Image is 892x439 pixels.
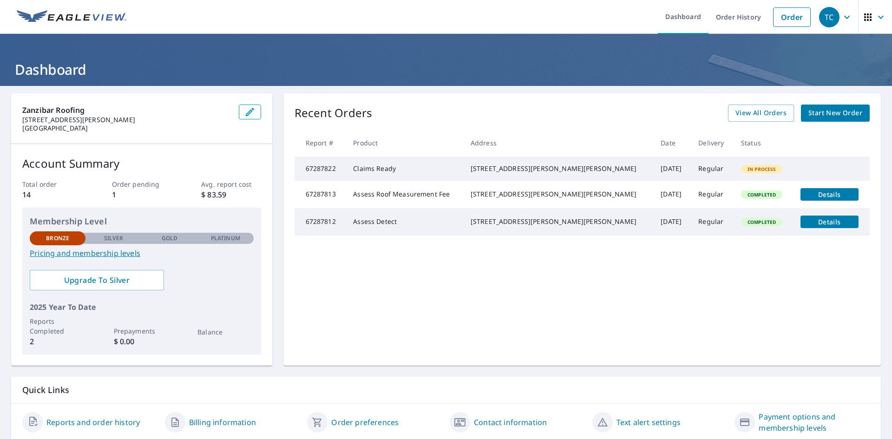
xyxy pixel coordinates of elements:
[346,181,463,208] td: Assess Roof Measurement Fee
[806,190,853,199] span: Details
[728,105,794,122] a: View All Orders
[104,234,124,242] p: Silver
[653,157,691,181] td: [DATE]
[617,417,681,428] a: Text alert settings
[197,327,253,337] p: Balance
[463,129,654,157] th: Address
[22,384,870,396] p: Quick Links
[691,181,734,208] td: Regular
[691,157,734,181] td: Regular
[46,234,69,242] p: Bronze
[22,124,231,132] p: [GEOGRAPHIC_DATA]
[806,217,853,226] span: Details
[30,270,164,290] a: Upgrade To Silver
[30,316,85,336] p: Reports Completed
[346,208,463,236] td: Assess Detect
[742,166,782,172] span: In Process
[735,107,787,119] span: View All Orders
[801,105,870,122] a: Start New Order
[112,179,171,189] p: Order pending
[474,417,547,428] a: Contact information
[346,129,463,157] th: Product
[112,189,171,200] p: 1
[653,208,691,236] td: [DATE]
[691,129,734,157] th: Delivery
[22,105,231,116] p: Zanzibar Roofing
[691,208,734,236] td: Regular
[471,190,646,199] div: [STREET_ADDRESS][PERSON_NAME][PERSON_NAME]
[295,181,346,208] td: 67287813
[773,7,811,27] a: Order
[471,164,646,173] div: [STREET_ADDRESS][PERSON_NAME][PERSON_NAME]
[11,60,881,79] h1: Dashboard
[800,188,859,201] button: detailsBtn-67287813
[114,326,170,336] p: Prepayments
[22,179,82,189] p: Total order
[295,157,346,181] td: 67287822
[819,7,840,27] div: TC
[30,301,254,313] p: 2025 Year To Date
[22,189,82,200] p: 14
[114,336,170,347] p: $ 0.00
[30,248,254,259] a: Pricing and membership levels
[759,411,870,433] a: Payment options and membership levels
[471,217,646,226] div: [STREET_ADDRESS][PERSON_NAME][PERSON_NAME]
[30,215,254,228] p: Membership Level
[22,116,231,124] p: [STREET_ADDRESS][PERSON_NAME]
[742,219,781,225] span: Completed
[295,208,346,236] td: 67287812
[201,179,261,189] p: Avg. report cost
[653,181,691,208] td: [DATE]
[346,157,463,181] td: Claims Ready
[331,417,399,428] a: Order preferences
[800,216,859,228] button: detailsBtn-67287812
[17,10,126,24] img: EV Logo
[22,155,261,172] p: Account Summary
[162,234,177,242] p: Gold
[30,336,85,347] p: 2
[734,129,793,157] th: Status
[742,191,781,198] span: Completed
[46,417,140,428] a: Reports and order history
[211,234,240,242] p: Platinum
[653,129,691,157] th: Date
[808,107,862,119] span: Start New Order
[295,105,373,122] p: Recent Orders
[295,129,346,157] th: Report #
[201,189,261,200] p: $ 83.59
[37,275,157,285] span: Upgrade To Silver
[189,417,256,428] a: Billing information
